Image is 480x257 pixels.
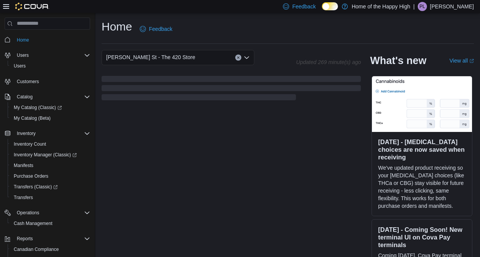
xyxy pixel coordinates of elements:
[11,150,90,159] span: Inventory Manager (Classic)
[17,94,32,100] span: Catalog
[11,219,90,228] span: Cash Management
[14,129,39,138] button: Inventory
[14,51,90,60] span: Users
[418,2,427,11] div: Patrick Leuty
[14,220,52,226] span: Cash Management
[11,219,55,228] a: Cash Management
[14,77,42,86] a: Customers
[296,59,361,65] p: Updated 269 minute(s) ago
[8,149,93,160] a: Inventory Manager (Classic)
[14,35,32,45] a: Home
[17,130,36,137] span: Inventory
[8,61,93,71] button: Users
[11,103,90,112] span: My Catalog (Classic)
[292,3,315,10] span: Feedback
[2,207,93,218] button: Operations
[14,173,48,179] span: Purchase Orders
[2,92,93,102] button: Catalog
[8,160,93,171] button: Manifests
[14,92,36,101] button: Catalog
[244,55,250,61] button: Open list of options
[17,52,29,58] span: Users
[370,55,426,67] h2: What's new
[17,79,39,85] span: Customers
[14,234,36,243] button: Reports
[2,76,93,87] button: Customers
[11,161,90,170] span: Manifests
[11,140,49,149] a: Inventory Count
[11,193,36,202] a: Transfers
[14,92,90,101] span: Catalog
[14,35,90,45] span: Home
[8,171,93,182] button: Purchase Orders
[2,50,93,61] button: Users
[149,25,172,33] span: Feedback
[420,2,425,11] span: PL
[11,245,90,254] span: Canadian Compliance
[11,61,90,71] span: Users
[137,21,175,37] a: Feedback
[11,103,65,112] a: My Catalog (Classic)
[11,114,54,123] a: My Catalog (Beta)
[14,246,59,252] span: Canadian Compliance
[11,245,62,254] a: Canadian Compliance
[2,128,93,139] button: Inventory
[14,162,33,169] span: Manifests
[8,113,93,124] button: My Catalog (Beta)
[17,236,33,242] span: Reports
[352,2,410,11] p: Home of the Happy High
[14,234,90,243] span: Reports
[413,2,415,11] p: |
[11,150,80,159] a: Inventory Manager (Classic)
[2,34,93,45] button: Home
[8,218,93,229] button: Cash Management
[14,152,77,158] span: Inventory Manager (Classic)
[469,59,474,63] svg: External link
[106,53,195,62] span: [PERSON_NAME] St - The 420 Store
[11,182,61,191] a: Transfers (Classic)
[11,193,90,202] span: Transfers
[8,192,93,203] button: Transfers
[8,244,93,255] button: Canadian Compliance
[14,194,33,201] span: Transfers
[14,115,51,121] span: My Catalog (Beta)
[14,141,46,147] span: Inventory Count
[14,104,62,111] span: My Catalog (Classic)
[14,208,90,217] span: Operations
[17,210,39,216] span: Operations
[378,226,466,249] h3: [DATE] - Coming Soon! New terminal UI on Cova Pay terminals
[14,129,90,138] span: Inventory
[15,3,49,10] img: Cova
[11,61,29,71] a: Users
[11,182,90,191] span: Transfers (Classic)
[14,184,58,190] span: Transfers (Classic)
[378,164,466,210] p: We've updated product receiving so your [MEDICAL_DATA] choices (like THCa or CBG) stay visible fo...
[8,182,93,192] a: Transfers (Classic)
[8,102,93,113] a: My Catalog (Classic)
[102,19,132,34] h1: Home
[11,172,52,181] a: Purchase Orders
[14,208,42,217] button: Operations
[17,37,29,43] span: Home
[14,51,32,60] button: Users
[102,77,361,102] span: Loading
[8,139,93,149] button: Inventory Count
[378,138,466,161] h3: [DATE] - [MEDICAL_DATA] choices are now saved when receiving
[11,172,90,181] span: Purchase Orders
[235,55,241,61] button: Clear input
[11,161,36,170] a: Manifests
[11,114,90,123] span: My Catalog (Beta)
[449,58,474,64] a: View allExternal link
[14,63,26,69] span: Users
[2,233,93,244] button: Reports
[14,77,90,86] span: Customers
[430,2,474,11] p: [PERSON_NAME]
[11,140,90,149] span: Inventory Count
[322,2,338,10] input: Dark Mode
